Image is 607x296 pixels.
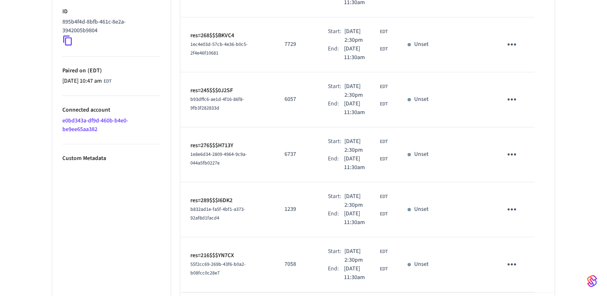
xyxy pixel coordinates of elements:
[414,40,429,49] p: Unset
[344,82,388,100] div: America/New_York
[380,100,388,108] span: EDT
[344,137,378,155] span: [DATE] 2:30pm
[328,192,344,210] div: Start:
[190,151,247,167] span: 1e8e6d34-2809-4964-9c9a-044a5fb0227e
[328,265,344,282] div: End:
[380,248,388,255] span: EDT
[344,45,388,62] div: America/New_York
[62,77,102,86] span: [DATE] 10:47 am
[104,78,111,85] span: EDT
[344,247,388,265] div: America/New_York
[344,100,378,117] span: [DATE] 11:30am
[62,7,161,16] p: ID
[190,141,265,150] p: res=276$$$H713Y
[344,192,388,210] div: America/New_York
[344,27,388,45] div: America/New_York
[344,155,388,172] div: America/New_York
[414,150,429,159] p: Unset
[190,86,265,95] p: res=245$$$0J2SF
[414,260,429,269] p: Unset
[344,265,378,282] span: [DATE] 11:30am
[328,247,344,265] div: Start:
[86,67,102,75] span: ( EDT )
[344,210,378,227] span: [DATE] 11:30am
[380,210,388,218] span: EDT
[328,210,344,227] div: End:
[285,205,308,214] p: 1239
[328,27,344,45] div: Start:
[62,117,128,134] a: e0bd343a-df9d-460b-b4e0-be9ee65aa382
[380,45,388,53] span: EDT
[190,206,245,222] span: b832ad1e-fa5f-4bf1-a373-92af8d1facd4
[380,193,388,201] span: EDT
[190,96,244,112] span: b93dffc6-ae1d-4f16-86f8-9fb3f282833d
[285,95,308,104] p: 6057
[380,83,388,91] span: EDT
[344,45,378,62] span: [DATE] 11:30am
[62,77,111,86] div: America/New_York
[190,261,246,277] span: 55f2cc69-269b-43f6-b0a2-b08fcc0c28e7
[344,155,378,172] span: [DATE] 11:30am
[328,100,344,117] div: End:
[62,18,157,35] p: 895b4f4d-8bfb-461c-8e2a-3942005b9804
[344,100,388,117] div: America/New_York
[344,27,378,45] span: [DATE] 2:30pm
[328,155,344,172] div: End:
[414,95,429,104] p: Unset
[328,137,344,155] div: Start:
[190,251,265,260] p: res=216$$$YN7CX
[285,40,308,49] p: 7729
[380,155,388,163] span: EDT
[62,106,161,115] p: Connected account
[344,247,378,265] span: [DATE] 2:30pm
[344,137,388,155] div: America/New_York
[285,150,308,159] p: 6737
[344,192,378,210] span: [DATE] 2:30pm
[344,265,388,282] div: America/New_York
[380,265,388,273] span: EDT
[62,154,161,163] p: Custom Metadata
[344,82,378,100] span: [DATE] 2:30pm
[587,275,597,288] img: SeamLogoGradient.69752ec5.svg
[190,31,265,40] p: res=268$$$BKVC4
[62,67,161,75] p: Paired on
[285,260,308,269] p: 7058
[380,28,388,36] span: EDT
[190,196,265,205] p: res=289$$$I6DK2
[190,41,248,57] span: 1ec4e03d-57cb-4e36-b0c5-2f4e46f10681
[328,45,344,62] div: End:
[380,138,388,146] span: EDT
[344,210,388,227] div: America/New_York
[414,205,429,214] p: Unset
[328,82,344,100] div: Start:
